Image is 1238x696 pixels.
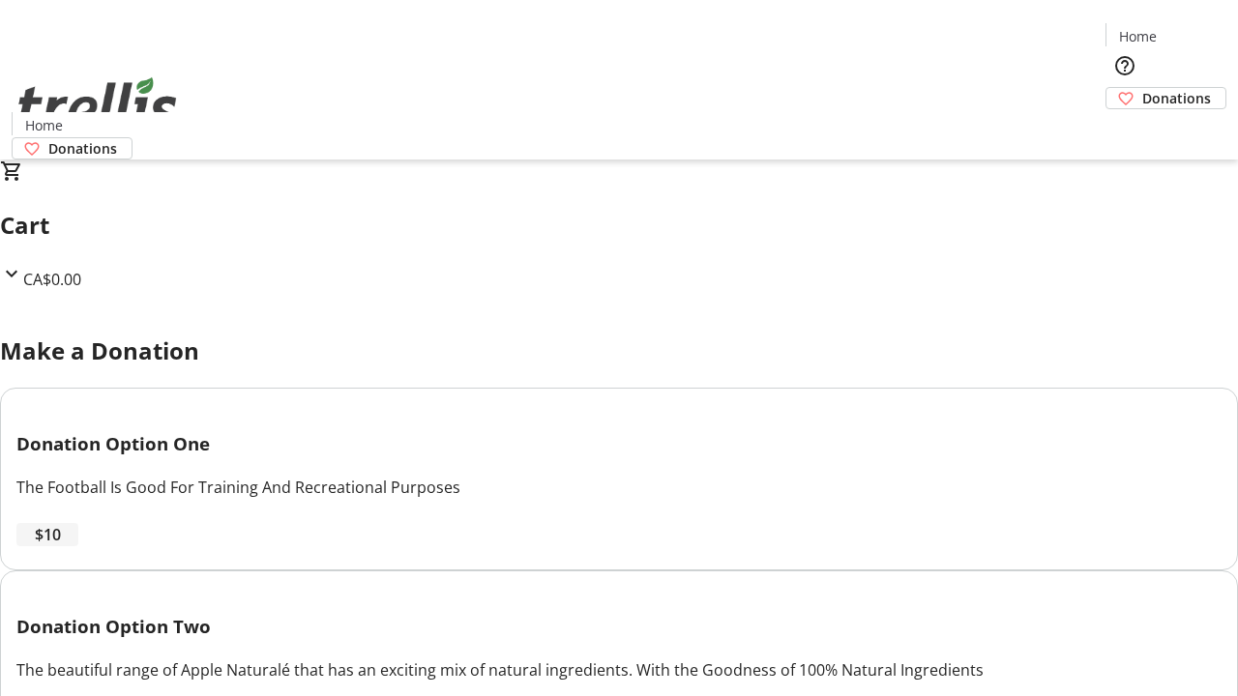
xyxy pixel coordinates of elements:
[12,56,184,153] img: Orient E2E Organization lpDLnQB6nZ's Logo
[16,476,1222,499] div: The Football Is Good For Training And Recreational Purposes
[16,613,1222,640] h3: Donation Option Two
[1105,46,1144,85] button: Help
[1142,88,1211,108] span: Donations
[1119,26,1157,46] span: Home
[25,115,63,135] span: Home
[16,658,1222,681] div: The beautiful range of Apple Naturalé that has an exciting mix of natural ingredients. With the G...
[1105,109,1144,148] button: Cart
[1106,26,1168,46] a: Home
[23,269,81,290] span: CA$0.00
[48,138,117,159] span: Donations
[13,115,74,135] a: Home
[16,430,1222,457] h3: Donation Option One
[35,523,61,546] span: $10
[12,137,133,159] a: Donations
[16,523,78,546] button: $10
[1105,87,1226,109] a: Donations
